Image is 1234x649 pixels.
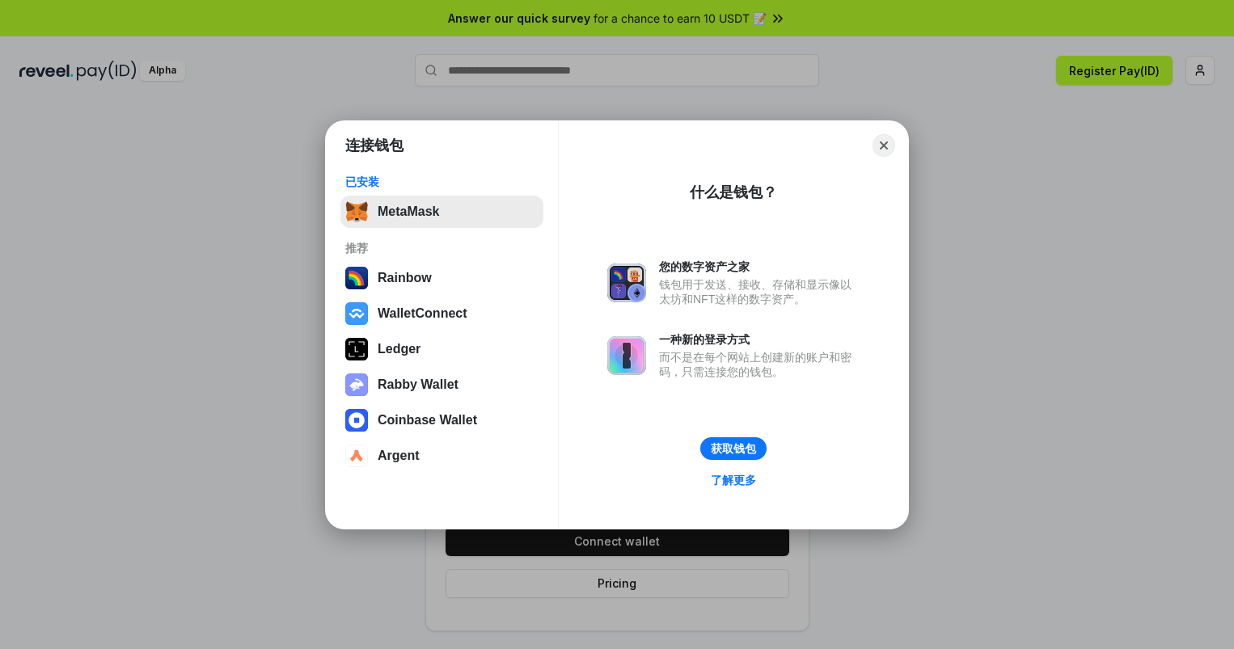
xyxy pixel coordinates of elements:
button: Ledger [340,333,543,365]
img: svg+xml,%3Csvg%20xmlns%3D%22http%3A%2F%2Fwww.w3.org%2F2000%2Fsvg%22%20fill%3D%22none%22%20viewBox... [345,373,368,396]
a: 了解更多 [701,470,766,491]
button: Coinbase Wallet [340,404,543,436]
img: svg+xml,%3Csvg%20width%3D%22120%22%20height%3D%22120%22%20viewBox%3D%220%200%20120%20120%22%20fil... [345,267,368,289]
button: MetaMask [340,196,543,228]
div: 已安装 [345,175,539,189]
div: 而不是在每个网站上创建新的账户和密码，只需连接您的钱包。 [659,350,860,379]
div: 了解更多 [711,473,756,487]
div: 您的数字资产之家 [659,259,860,274]
button: WalletConnect [340,297,543,330]
div: 推荐 [345,241,539,255]
div: Rainbow [378,271,432,285]
img: svg+xml,%3Csvg%20xmlns%3D%22http%3A%2F%2Fwww.w3.org%2F2000%2Fsvg%22%20fill%3D%22none%22%20viewBox... [607,336,646,375]
button: Close [873,134,895,157]
div: 钱包用于发送、接收、存储和显示像以太坊和NFT这样的数字资产。 [659,277,860,306]
div: WalletConnect [378,306,467,321]
img: svg+xml,%3Csvg%20xmlns%3D%22http%3A%2F%2Fwww.w3.org%2F2000%2Fsvg%22%20fill%3D%22none%22%20viewBox... [607,263,646,302]
div: 一种新的登录方式 [659,332,860,347]
button: Rainbow [340,262,543,294]
img: svg+xml,%3Csvg%20width%3D%2228%22%20height%3D%2228%22%20viewBox%3D%220%200%2028%2028%22%20fill%3D... [345,409,368,432]
div: Coinbase Wallet [378,413,477,428]
img: svg+xml,%3Csvg%20width%3D%2228%22%20height%3D%2228%22%20viewBox%3D%220%200%2028%2028%22%20fill%3D... [345,445,368,467]
button: Argent [340,440,543,472]
img: svg+xml,%3Csvg%20fill%3D%22none%22%20height%3D%2233%22%20viewBox%3D%220%200%2035%2033%22%20width%... [345,200,368,223]
img: svg+xml,%3Csvg%20xmlns%3D%22http%3A%2F%2Fwww.w3.org%2F2000%2Fsvg%22%20width%3D%2228%22%20height%3... [345,338,368,360]
div: 获取钱包 [711,441,756,456]
img: svg+xml,%3Csvg%20width%3D%2228%22%20height%3D%2228%22%20viewBox%3D%220%200%2028%2028%22%20fill%3D... [345,302,368,325]
div: Argent [378,449,420,463]
div: Rabby Wallet [378,377,459,392]
button: Rabby Wallet [340,369,543,401]
div: 什么是钱包？ [690,183,777,202]
button: 获取钱包 [700,437,767,460]
div: MetaMask [378,204,439,219]
div: Ledger [378,342,420,356]
h1: 连接钱包 [345,136,404,155]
